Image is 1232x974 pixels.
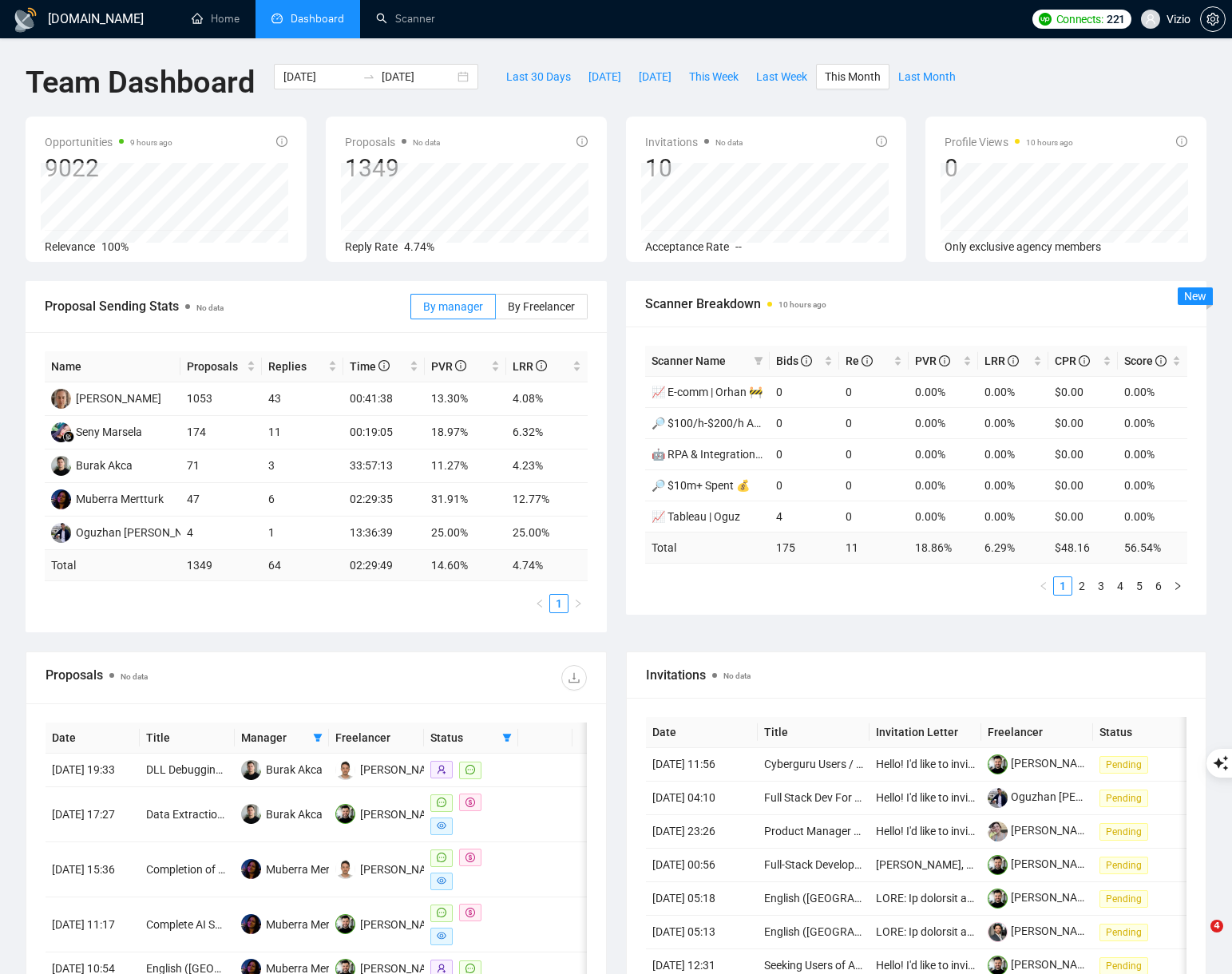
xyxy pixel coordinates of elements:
[241,859,261,879] img: MM
[425,449,506,483] td: 11.27%
[915,354,950,367] span: PVR
[146,918,327,931] a: Complete AI Shopping Assistant App
[645,532,770,563] td: Total
[1048,469,1118,501] td: $0.00
[889,64,965,89] button: Last Month
[378,360,390,371] span: info-circle
[313,733,323,742] span: filter
[988,754,1008,774] img: c1ntb8EfcD4fRDMbFL2Ids_X2UMrq9QxXvC47xuukCApDWBZibKjrGYSBPBEYnsGNA
[839,532,909,563] td: 11
[262,382,343,416] td: 43
[645,240,729,253] span: Acceptance Rate
[945,153,1073,184] div: 0
[715,138,743,147] span: No data
[266,806,323,823] div: Burak Akca
[360,761,446,778] div: [PERSON_NAME]
[1124,354,1167,367] span: Score
[652,417,814,430] a: 🔎 $100/h-$200/h Av. Payers 💸
[1200,13,1226,26] a: setting
[51,422,71,442] img: SM
[51,389,71,409] img: SK
[839,407,909,438] td: 0
[45,351,180,382] th: Name
[778,300,826,309] time: 10 hours ago
[573,599,583,608] span: right
[506,382,588,416] td: 4.08%
[1118,469,1187,501] td: 0.00%
[1008,355,1019,366] span: info-circle
[870,717,981,748] th: Invitation Letter
[262,483,343,517] td: 6
[180,382,262,416] td: 1053
[431,360,466,373] span: PVR
[562,671,586,684] span: download
[988,855,1008,875] img: c1ntb8EfcD4fRDMbFL2Ids_X2UMrq9QxXvC47xuukCApDWBZibKjrGYSBPBEYnsGNA
[343,382,425,416] td: 00:41:38
[45,153,172,184] div: 9022
[335,859,355,879] img: BC
[425,483,506,517] td: 31.91%
[1111,576,1130,596] li: 4
[1091,576,1111,596] li: 3
[1055,354,1090,367] span: CPR
[506,416,588,449] td: 6.32%
[898,68,956,85] span: Last Month
[1099,790,1148,807] span: Pending
[981,717,1093,748] th: Freelancer
[262,550,343,581] td: 64
[76,390,161,407] div: [PERSON_NAME]
[1099,890,1148,908] span: Pending
[140,723,234,754] th: Title
[508,300,575,313] span: By Freelancer
[978,407,1048,438] td: 0.00%
[1150,577,1167,595] a: 6
[1184,290,1206,303] span: New
[568,594,588,613] button: right
[360,806,446,823] div: [PERSON_NAME]
[423,300,483,313] span: By manager
[241,729,307,746] span: Manager
[825,68,881,85] span: This Month
[335,806,446,819] a: OG[PERSON_NAME]
[382,68,454,85] input: End date
[1149,576,1168,596] li: 6
[978,501,1048,532] td: 0.00%
[764,925,1189,938] a: English ([GEOGRAPHIC_DATA]) Voice Actors Needed for Fictional Character Recording
[76,423,142,441] div: Seny Marsela
[262,416,343,449] td: 11
[652,479,750,492] a: 🔎 $10m+ Spent 💰
[404,240,434,253] span: 4.74%
[425,517,506,550] td: 25.00%
[588,68,621,85] span: [DATE]
[1099,857,1148,874] span: Pending
[506,449,588,483] td: 4.23%
[13,7,38,33] img: logo
[1173,581,1182,591] span: right
[350,360,390,373] span: Time
[413,138,440,147] span: No data
[266,861,354,878] div: Muberra Mertturk
[680,64,747,89] button: This Week
[192,12,240,26] a: homeHome
[343,517,425,550] td: 13:36:39
[770,501,839,532] td: 4
[362,70,375,83] span: swap-right
[335,762,446,775] a: BC[PERSON_NAME]
[1053,576,1072,596] li: 1
[645,133,743,152] span: Invitations
[909,376,978,407] td: 0.00%
[839,438,909,469] td: 0
[549,594,568,613] li: 1
[1099,924,1148,941] span: Pending
[51,425,142,438] a: SMSeny Marsela
[988,788,1008,808] img: c15QXSkTbf_nDUAgF2qRKoc9GqDTrm_ONu9nmeYNN62MsHvhNmVjYFMQx5sUhfyAvI
[1145,14,1156,25] span: user
[1130,576,1149,596] li: 5
[1099,823,1148,841] span: Pending
[502,733,512,742] span: filter
[1079,355,1090,366] span: info-circle
[630,64,680,89] button: [DATE]
[1039,13,1052,26] img: upwork-logo.png
[1118,438,1187,469] td: 0.00%
[839,376,909,407] td: 0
